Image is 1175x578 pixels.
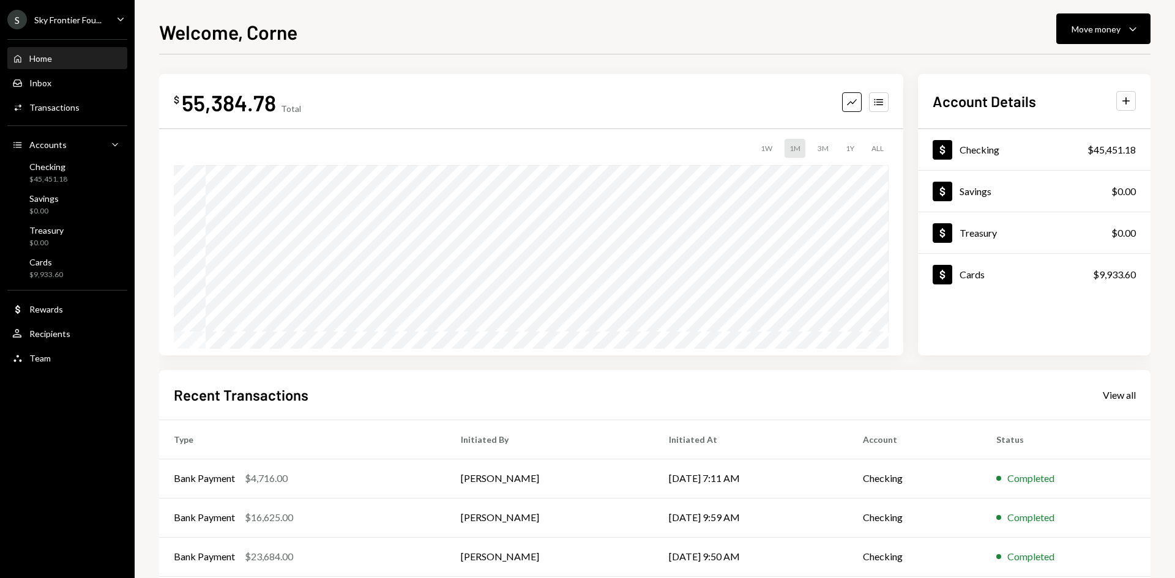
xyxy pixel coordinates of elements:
[29,225,64,235] div: Treasury
[1111,226,1136,240] div: $0.00
[174,471,235,486] div: Bank Payment
[756,139,777,158] div: 1W
[7,72,127,94] a: Inbox
[245,510,293,525] div: $16,625.00
[174,510,235,525] div: Bank Payment
[654,459,848,498] td: [DATE] 7:11 AM
[1007,510,1054,525] div: Completed
[159,20,297,44] h1: Welcome, Corne
[841,139,859,158] div: 1Y
[918,212,1151,253] a: Treasury$0.00
[1103,389,1136,401] div: View all
[813,139,834,158] div: 3M
[918,171,1151,212] a: Savings$0.00
[848,420,982,459] th: Account
[182,89,276,116] div: 55,384.78
[1103,388,1136,401] a: View all
[848,537,982,576] td: Checking
[933,91,1036,111] h2: Account Details
[1111,184,1136,199] div: $0.00
[848,459,982,498] td: Checking
[1056,13,1151,44] button: Move money
[918,129,1151,170] a: Checking$45,451.18
[7,96,127,118] a: Transactions
[960,144,999,155] div: Checking
[159,420,446,459] th: Type
[245,549,293,564] div: $23,684.00
[29,78,51,88] div: Inbox
[7,347,127,369] a: Team
[785,139,805,158] div: 1M
[29,353,51,363] div: Team
[29,238,64,248] div: $0.00
[1007,549,1054,564] div: Completed
[960,269,985,280] div: Cards
[245,471,288,486] div: $4,716.00
[654,498,848,537] td: [DATE] 9:59 AM
[29,257,63,267] div: Cards
[7,133,127,155] a: Accounts
[1093,267,1136,282] div: $9,933.60
[174,385,308,405] h2: Recent Transactions
[446,420,654,459] th: Initiated By
[29,139,67,150] div: Accounts
[29,161,67,172] div: Checking
[29,328,70,339] div: Recipients
[174,94,179,106] div: $
[982,420,1151,459] th: Status
[7,322,127,344] a: Recipients
[34,15,102,25] div: Sky Frontier Fou...
[7,253,127,283] a: Cards$9,933.60
[281,103,301,114] div: Total
[7,158,127,187] a: Checking$45,451.18
[654,420,848,459] th: Initiated At
[960,185,991,197] div: Savings
[7,47,127,69] a: Home
[29,270,63,280] div: $9,933.60
[29,206,59,217] div: $0.00
[446,498,654,537] td: [PERSON_NAME]
[1007,471,1054,486] div: Completed
[174,549,235,564] div: Bank Payment
[7,190,127,219] a: Savings$0.00
[1087,143,1136,157] div: $45,451.18
[29,174,67,185] div: $45,451.18
[29,53,52,64] div: Home
[918,254,1151,295] a: Cards$9,933.60
[7,298,127,320] a: Rewards
[29,102,80,113] div: Transactions
[446,459,654,498] td: [PERSON_NAME]
[7,10,27,29] div: S
[29,304,63,314] div: Rewards
[654,537,848,576] td: [DATE] 9:50 AM
[7,221,127,251] a: Treasury$0.00
[446,537,654,576] td: [PERSON_NAME]
[960,227,997,239] div: Treasury
[29,193,59,204] div: Savings
[867,139,889,158] div: ALL
[1072,23,1121,35] div: Move money
[848,498,982,537] td: Checking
